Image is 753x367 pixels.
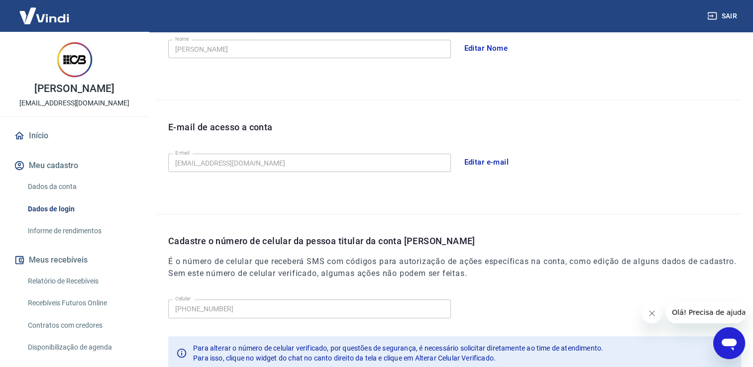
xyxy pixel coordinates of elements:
[705,7,741,25] button: Sair
[12,0,77,31] img: Vindi
[24,199,137,219] a: Dados de login
[24,337,137,358] a: Disponibilização de agenda
[19,98,129,108] p: [EMAIL_ADDRESS][DOMAIN_NAME]
[168,256,741,279] h6: É o número de celular que receberá SMS com códigos para autorização de ações específicas na conta...
[175,295,191,302] label: Celular
[168,120,273,134] p: E-mail de acesso a conta
[12,125,137,147] a: Início
[24,315,137,336] a: Contratos com credores
[55,40,95,80] img: 86e8ddef-8aa9-4782-86f5-1d1706c18aee.jpeg
[34,84,114,94] p: [PERSON_NAME]
[24,177,137,197] a: Dados da conta
[12,249,137,271] button: Meus recebíveis
[24,271,137,291] a: Relatório de Recebíveis
[168,234,741,248] p: Cadastre o número de celular da pessoa titular da conta [PERSON_NAME]
[175,35,189,43] label: Nome
[175,149,189,157] label: E-mail
[24,221,137,241] a: Informe de rendimentos
[459,152,515,173] button: Editar e-mail
[642,303,662,323] iframe: Fechar mensagem
[459,38,514,59] button: Editar Nome
[713,327,745,359] iframe: Botão para abrir a janela de mensagens
[12,155,137,177] button: Meu cadastro
[24,293,137,313] a: Recebíveis Futuros Online
[193,344,603,352] span: Para alterar o número de celular verificado, por questões de segurança, é necessário solicitar di...
[666,301,745,323] iframe: Mensagem da empresa
[193,354,496,362] span: Para isso, clique no widget do chat no canto direito da tela e clique em Alterar Celular Verificado.
[6,7,84,15] span: Olá! Precisa de ajuda?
